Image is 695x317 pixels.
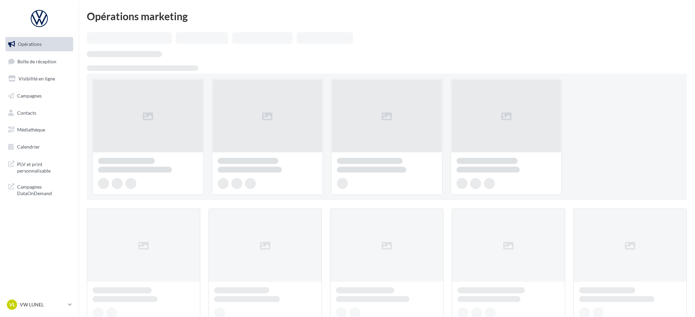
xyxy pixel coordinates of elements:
[4,72,74,86] a: Visibilité en ligne
[4,140,74,154] a: Calendrier
[4,123,74,137] a: Médiathèque
[5,298,73,311] a: VL VW LUNEL
[18,41,42,47] span: Opérations
[4,54,74,69] a: Boîte de réception
[4,106,74,120] a: Contacts
[17,127,45,132] span: Médiathèque
[4,37,74,51] a: Opérations
[20,301,65,308] p: VW LUNEL
[4,179,74,200] a: Campagnes DataOnDemand
[4,157,74,177] a: PLV et print personnalisable
[17,144,40,150] span: Calendrier
[17,110,36,115] span: Contacts
[17,58,56,64] span: Boîte de réception
[9,301,15,308] span: VL
[17,93,42,99] span: Campagnes
[4,89,74,103] a: Campagnes
[18,76,55,81] span: Visibilité en ligne
[17,182,70,197] span: Campagnes DataOnDemand
[17,160,70,174] span: PLV et print personnalisable
[87,11,687,21] div: Opérations marketing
